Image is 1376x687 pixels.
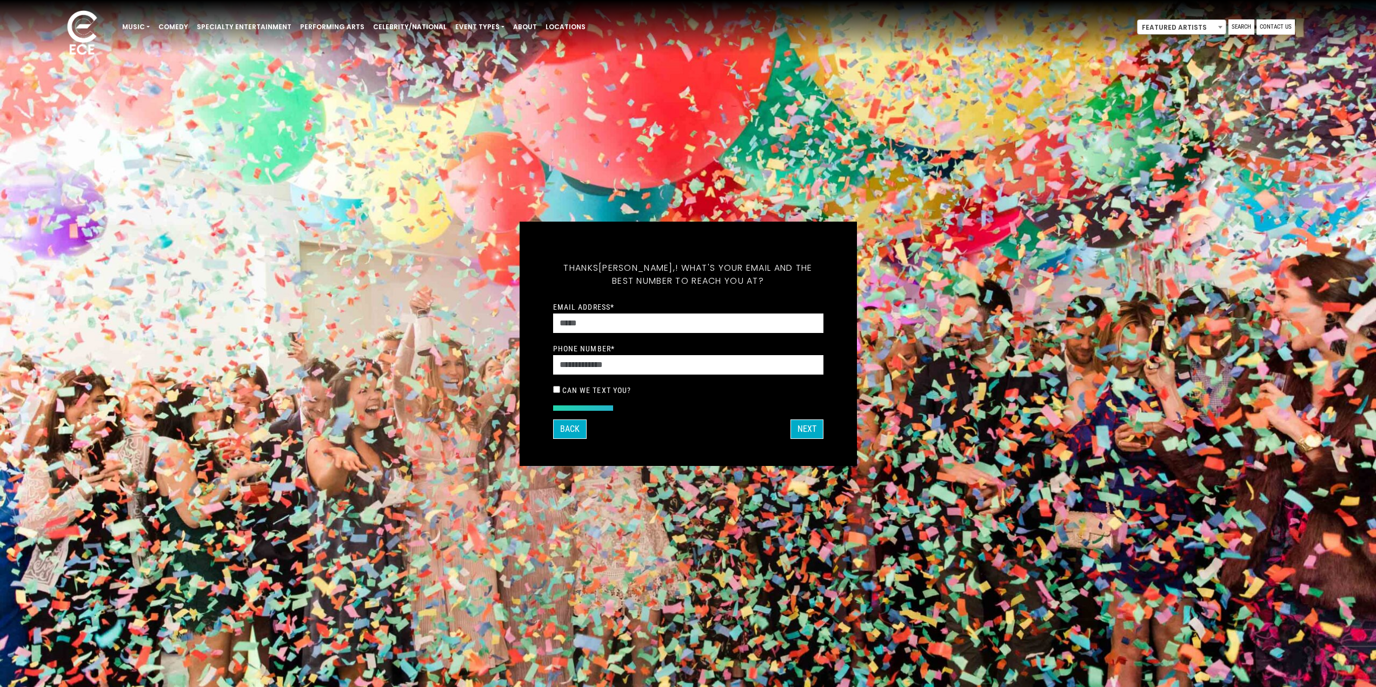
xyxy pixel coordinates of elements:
[451,18,509,36] a: Event Types
[541,18,590,36] a: Locations
[296,18,369,36] a: Performing Arts
[790,419,823,439] button: Next
[553,344,615,353] label: Phone Number
[1137,19,1226,35] span: Featured Artists
[509,18,541,36] a: About
[1138,20,1226,35] span: Featured Artists
[1257,19,1295,35] a: Contact Us
[154,18,192,36] a: Comedy
[55,8,109,60] img: ece_new_logo_whitev2-1.png
[369,18,451,36] a: Celebrity/National
[553,249,823,301] h5: Thanks ! What's your email and the best number to reach you at?
[553,419,587,439] button: Back
[192,18,296,36] a: Specialty Entertainment
[553,302,615,312] label: Email Address
[118,18,154,36] a: Music
[562,385,632,395] label: Can we text you?
[599,262,675,274] span: [PERSON_NAME],
[1228,19,1254,35] a: Search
